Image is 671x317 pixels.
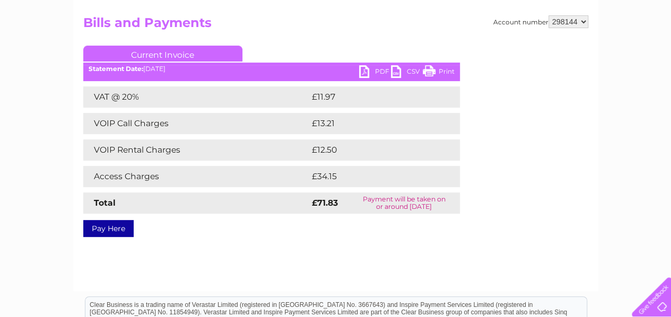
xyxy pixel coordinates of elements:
[94,198,116,208] strong: Total
[391,65,423,81] a: CSV
[83,86,309,108] td: VAT @ 20%
[83,113,309,134] td: VOIP Call Charges
[579,45,594,53] a: Blog
[89,65,143,73] b: Statement Date:
[309,166,438,187] td: £34.15
[83,166,309,187] td: Access Charges
[312,198,338,208] strong: £71.83
[484,45,504,53] a: Water
[511,45,534,53] a: Energy
[600,45,626,53] a: Contact
[493,15,588,28] div: Account number
[83,139,309,161] td: VOIP Rental Charges
[541,45,572,53] a: Telecoms
[83,15,588,36] h2: Bills and Payments
[309,139,438,161] td: £12.50
[83,220,134,237] a: Pay Here
[471,5,544,19] a: 0333 014 3131
[85,6,587,51] div: Clear Business is a trading name of Verastar Limited (registered in [GEOGRAPHIC_DATA] No. 3667643...
[348,192,460,214] td: Payment will be taken on or around [DATE]
[359,65,391,81] a: PDF
[636,45,661,53] a: Log out
[23,28,77,60] img: logo.png
[309,86,437,108] td: £11.97
[423,65,455,81] a: Print
[83,46,242,61] a: Current Invoice
[309,113,436,134] td: £13.21
[83,65,460,73] div: [DATE]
